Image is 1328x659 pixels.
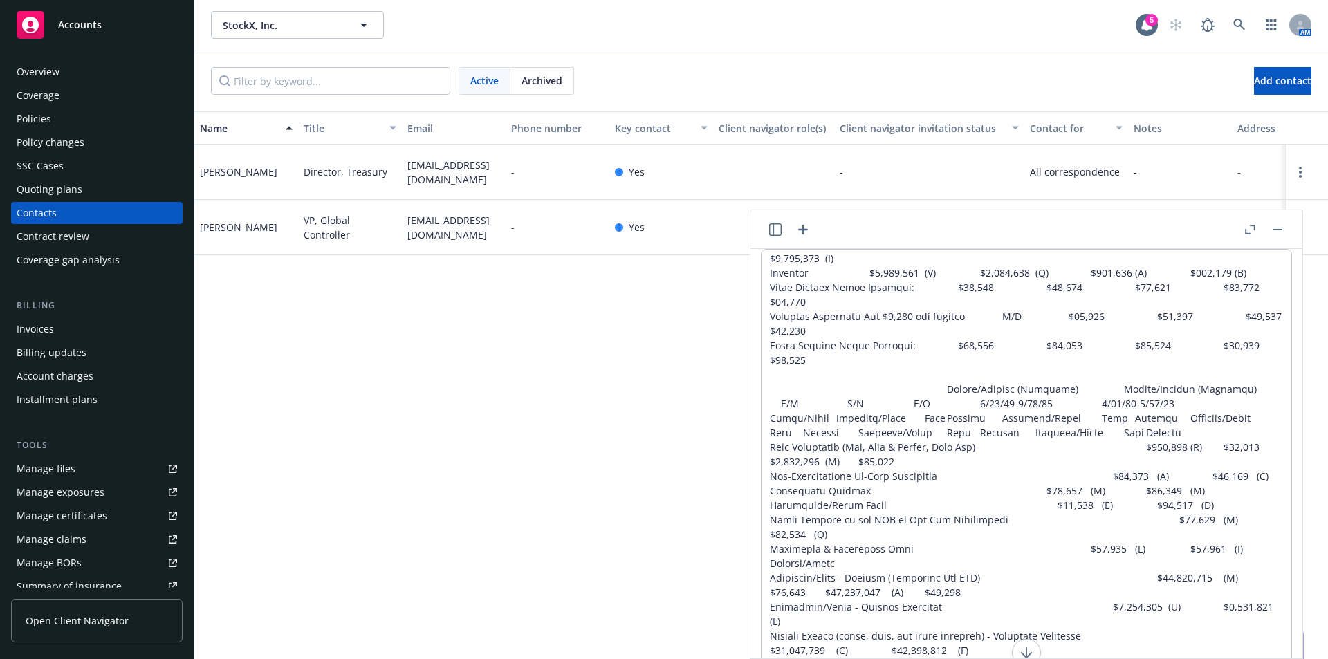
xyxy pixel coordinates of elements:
[26,613,129,628] span: Open Client Navigator
[11,575,183,597] a: Summary of insurance
[17,108,51,130] div: Policies
[298,111,402,145] button: Title
[11,528,183,550] a: Manage claims
[840,121,1004,136] div: Client navigator invitation status
[1030,121,1107,136] div: Contact for
[1134,121,1226,136] div: Notes
[17,342,86,364] div: Billing updates
[11,299,183,313] div: Billing
[470,73,499,88] span: Active
[1030,165,1123,179] span: All correspondence
[17,225,89,248] div: Contract review
[407,213,500,242] span: [EMAIL_ADDRESS][DOMAIN_NAME]
[1226,11,1253,39] a: Search
[11,225,183,248] a: Contract review
[17,178,82,201] div: Quoting plans
[11,458,183,480] a: Manage files
[11,108,183,130] a: Policies
[211,67,450,95] input: Filter by keyword...
[719,121,829,136] div: Client navigator role(s)
[407,121,500,136] div: Email
[11,505,183,527] a: Manage certificates
[11,131,183,154] a: Policy changes
[17,389,98,411] div: Installment plans
[11,202,183,224] a: Contacts
[522,73,562,88] span: Archived
[511,121,604,136] div: Phone number
[506,111,609,145] button: Phone number
[1128,111,1232,145] button: Notes
[17,318,54,340] div: Invoices
[615,121,692,136] div: Key contact
[11,155,183,177] a: SSC Cases
[17,84,59,106] div: Coverage
[1145,14,1158,26] div: 5
[211,11,384,39] button: StockX, Inc.
[11,61,183,83] a: Overview
[11,84,183,106] a: Coverage
[1254,74,1311,87] span: Add contact
[17,505,107,527] div: Manage certificates
[11,318,183,340] a: Invoices
[11,552,183,574] a: Manage BORs
[1237,165,1241,179] span: -
[407,158,500,187] span: [EMAIL_ADDRESS][DOMAIN_NAME]
[200,220,277,234] div: [PERSON_NAME]
[1134,165,1137,179] span: -
[17,249,120,271] div: Coverage gap analysis
[1257,11,1285,39] a: Switch app
[629,220,645,234] span: Yes
[11,342,183,364] a: Billing updates
[834,111,1024,145] button: Client navigator invitation status
[11,178,183,201] a: Quoting plans
[223,18,342,33] span: StockX, Inc.
[17,552,82,574] div: Manage BORs
[200,121,277,136] div: Name
[17,131,84,154] div: Policy changes
[1292,164,1309,180] a: Open options
[402,111,506,145] button: Email
[511,220,515,234] span: -
[1254,67,1311,95] button: Add contact
[511,165,515,179] span: -
[194,111,298,145] button: Name
[1024,111,1128,145] button: Contact for
[17,481,104,503] div: Manage exposures
[1194,11,1221,39] a: Report a Bug
[11,249,183,271] a: Coverage gap analysis
[200,165,277,179] div: [PERSON_NAME]
[17,155,64,177] div: SSC Cases
[17,202,57,224] div: Contacts
[17,528,86,550] div: Manage claims
[1162,11,1190,39] a: Start snowing
[17,575,122,597] div: Summary of insurance
[58,19,102,30] span: Accounts
[609,111,713,145] button: Key contact
[17,61,59,83] div: Overview
[629,165,645,179] span: Yes
[17,458,75,480] div: Manage files
[840,165,843,179] span: -
[11,389,183,411] a: Installment plans
[11,481,183,503] a: Manage exposures
[713,111,834,145] button: Client navigator role(s)
[304,165,387,179] span: Director, Treasury
[11,6,183,44] a: Accounts
[11,365,183,387] a: Account charges
[17,365,93,387] div: Account charges
[304,213,396,242] span: VP, Global Controller
[11,438,183,452] div: Tools
[304,121,381,136] div: Title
